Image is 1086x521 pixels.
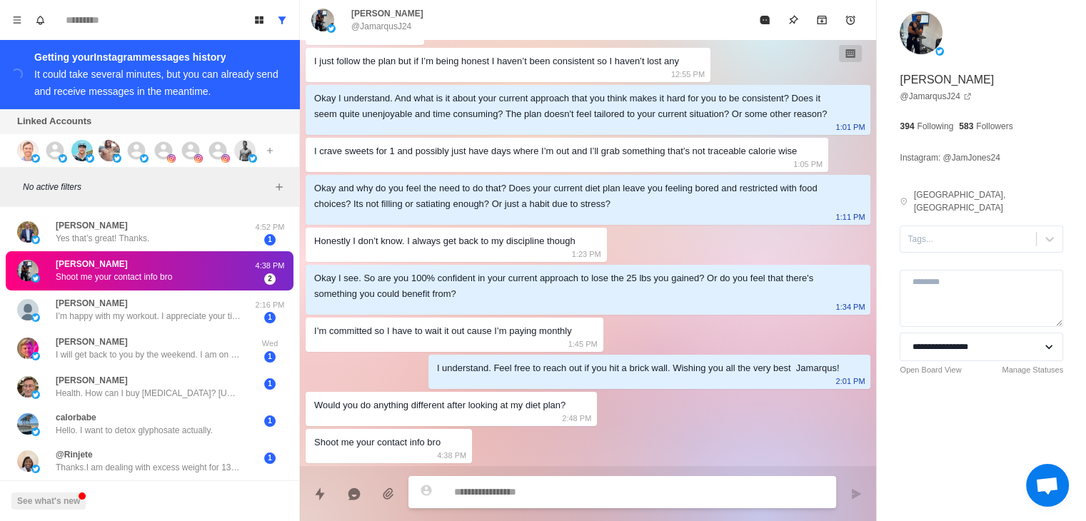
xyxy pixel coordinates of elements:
[140,154,149,163] img: picture
[252,338,288,350] p: Wed
[314,143,797,159] div: I crave sweets for 1 and possibly just have days where I’m out and I’ll grab something that’s not...
[56,310,241,323] p: I’m happy with my workout. I appreciate your time.
[779,6,808,34] button: Pin
[314,435,441,450] div: Shoot me your contact info bro
[568,336,598,352] p: 1:45 PM
[314,91,839,122] div: Okay I understand. And what is it about your current approach that you think makes it hard for yo...
[56,448,93,461] p: @Rinjete
[900,364,961,376] a: Open Board View
[31,236,40,244] img: picture
[264,351,276,363] span: 1
[56,270,172,283] p: Shoot me your contact info bro
[959,120,973,133] p: 583
[56,461,241,474] p: Thanks.I am dealing with excess weight for 13 years. I want a sustainable permanent way of losing...
[900,90,971,103] a: @JamarqusJ24
[17,299,39,320] img: picture
[314,181,839,212] div: Okay and why do you feel the need to do that? Does your current diet plan leave you feeling bored...
[264,312,276,323] span: 1
[314,398,565,413] div: Would you do anything different after looking at my diet plan?
[935,47,944,56] img: picture
[261,142,278,159] button: Add account
[17,114,91,128] p: Linked Accounts
[793,156,823,172] p: 1:05 PM
[562,410,591,426] p: 2:48 PM
[56,297,128,310] p: [PERSON_NAME]
[671,66,705,82] p: 12:55 PM
[23,181,271,193] p: No active filters
[374,480,403,508] button: Add media
[221,154,230,163] img: picture
[835,119,865,135] p: 1:01 PM
[56,219,128,232] p: [PERSON_NAME]
[56,335,128,348] p: [PERSON_NAME]
[31,465,40,473] img: picture
[252,221,288,233] p: 4:52 PM
[900,120,914,133] p: 394
[59,154,67,163] img: picture
[86,154,94,163] img: picture
[917,120,953,133] p: Following
[234,140,256,161] img: picture
[11,492,86,510] button: See what's new
[900,150,1000,166] p: Instagram: @JamJones24
[264,452,276,464] span: 1
[842,480,870,508] button: Send message
[271,9,293,31] button: Show all conversations
[835,373,865,389] p: 2:01 PM
[900,71,994,88] p: [PERSON_NAME]
[314,54,679,69] div: I just follow the plan but if I’m being honest I haven’t been consistent so I haven’t lost any
[17,450,39,472] img: picture
[836,6,865,34] button: Add reminder
[311,9,334,31] img: picture
[248,154,257,163] img: picture
[264,415,276,427] span: 1
[252,299,288,311] p: 2:16 PM
[835,209,865,225] p: 1:11 PM
[306,480,334,508] button: Quick replies
[17,376,39,398] img: picture
[264,234,276,246] span: 1
[31,390,40,399] img: picture
[314,233,575,249] div: Honestly I don’t know. I always get back to my discipline though
[167,154,176,163] img: picture
[248,9,271,31] button: Board View
[31,274,40,283] img: picture
[340,480,368,508] button: Reply with AI
[56,348,241,361] p: I will get back to you by the weekend. I am on the road for work presently. But thank you.
[31,428,40,436] img: picture
[56,424,213,437] p: Hello. I want to detox glyphosate actually.
[56,232,149,245] p: Yes that’s great! Thanks.
[71,140,93,161] img: picture
[314,323,572,339] div: I’m committed so I have to wait it out cause I’m paying monthly
[56,387,241,400] p: Health. How can I buy [MEDICAL_DATA]? [URL][DOMAIN_NAME]
[976,120,1012,133] p: Followers
[17,260,39,281] img: picture
[31,313,40,322] img: picture
[572,246,601,262] p: 1:23 PM
[914,188,1063,214] p: [GEOGRAPHIC_DATA], [GEOGRAPHIC_DATA]
[29,9,51,31] button: Notifications
[56,411,96,424] p: calorbabe
[327,24,336,33] img: picture
[351,20,411,33] p: @JamarqusJ24
[437,447,466,463] p: 4:38 PM
[314,270,839,302] div: Okay I see. So are you 100% confident in your current approach to lose the 25 lbs you gained? Or ...
[1002,364,1063,376] a: Manage Statuses
[1026,464,1069,507] div: Open chat
[194,154,203,163] img: picture
[6,9,29,31] button: Menu
[31,352,40,360] img: picture
[99,140,120,161] img: picture
[835,299,865,315] p: 1:34 PM
[264,378,276,390] span: 1
[351,7,423,20] p: [PERSON_NAME]
[31,154,40,163] img: picture
[113,154,121,163] img: picture
[750,6,779,34] button: Mark as read
[252,260,288,272] p: 4:38 PM
[808,6,836,34] button: Archive
[34,49,282,66] div: Getting your Instagram messages history
[17,338,39,359] img: picture
[56,374,128,387] p: [PERSON_NAME]
[271,178,288,196] button: Add filters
